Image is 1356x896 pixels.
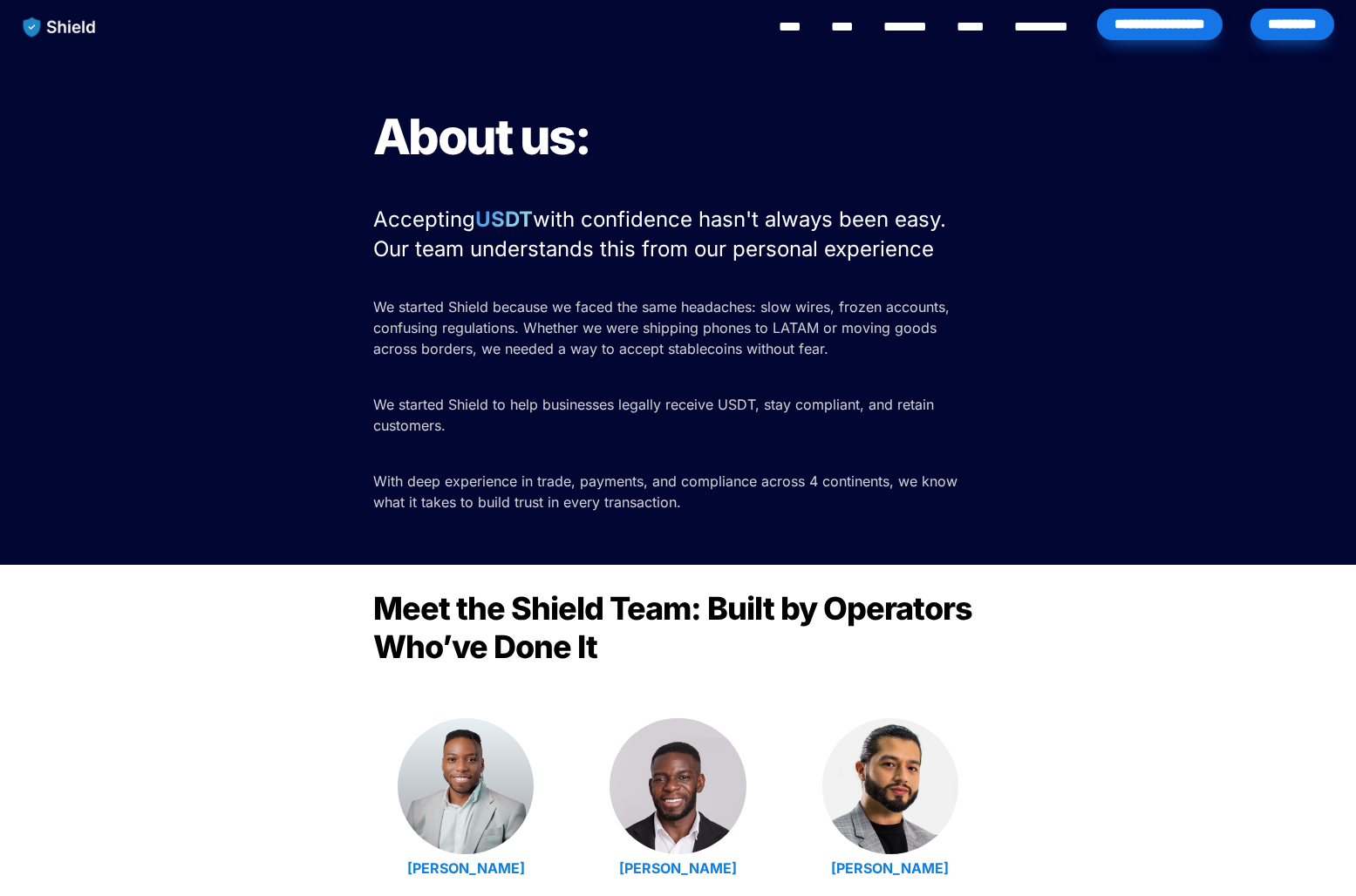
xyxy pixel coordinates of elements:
span: with confidence hasn't always been easy. Our team understands this from our personal experience [373,207,952,261]
strong: USDT [475,207,533,232]
span: Accepting [373,207,475,232]
a: [PERSON_NAME] [407,859,525,877]
span: With deep experience in trade, payments, and compliance across 4 continents, we know what it take... [373,472,962,511]
a: [PERSON_NAME] [619,859,737,877]
span: We started Shield because we faced the same headaches: slow wires, frozen accounts, confusing reg... [373,298,954,357]
span: We started Shield to help businesses legally receive USDT, stay compliant, and retain customers. [373,396,938,434]
span: About us: [373,107,590,166]
span: Meet the Shield Team: Built by Operators Who’ve Done It [373,589,978,666]
img: website logo [15,9,105,45]
a: [PERSON_NAME] [831,859,949,877]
